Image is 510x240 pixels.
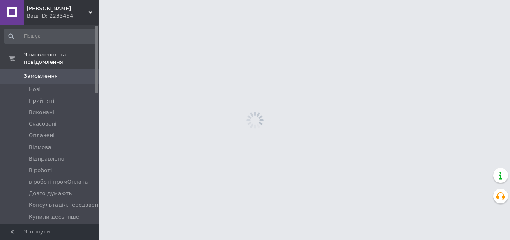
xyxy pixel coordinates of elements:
span: Замовлення [24,72,58,80]
input: Пошук [4,29,96,44]
span: Нові [29,86,41,93]
span: Відправлено [29,155,64,163]
span: Замовлення та повідомлення [24,51,99,66]
span: Довго думають [29,190,72,197]
span: Прийняті [29,97,54,105]
span: Відмова [29,144,51,151]
span: Оплачені [29,132,55,139]
span: Скасовані [29,120,57,128]
span: в роботі промОплата [29,178,88,186]
span: В роботі [29,167,52,174]
span: Купили десь інше [29,213,79,221]
span: Консультація,передзвонити [29,201,108,209]
span: Виконані [29,109,54,116]
div: Ваш ID: 2233454 [27,12,99,20]
span: Меблі Летро [27,5,88,12]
